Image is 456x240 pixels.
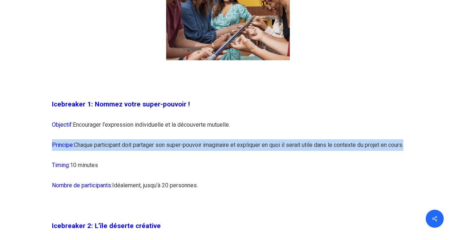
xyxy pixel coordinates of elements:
p: Idéalement, jusqu’à 20 personnes. [52,180,404,200]
span: Timing: [52,162,70,169]
span: Icebreaker 1: Nommez votre super-pouvoir ! [52,100,190,108]
span: Objectif: [52,121,73,128]
span: Icebreaker 2: L’île déserte créative [52,222,161,230]
p: Encourager l’expression individuelle et la découverte mutuelle. [52,119,404,139]
span: Principe: [52,141,74,148]
p: Chaque participant doit partager son super-pouvoir imaginaire et expliquer en quoi il serait util... [52,139,404,160]
span: Nombre de participants: [52,182,112,189]
p: 10 minutes [52,160,404,180]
